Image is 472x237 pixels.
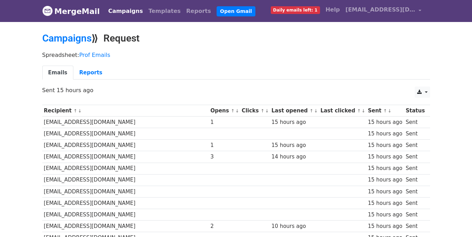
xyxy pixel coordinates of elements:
a: [EMAIL_ADDRESS][DOMAIN_NAME] [343,3,424,19]
div: 15 hours ago [368,153,402,161]
th: Sent [366,105,404,117]
td: Sent [404,221,426,232]
div: 15 hours ago [271,118,317,126]
td: [EMAIL_ADDRESS][DOMAIN_NAME] [42,186,209,197]
a: ↓ [388,108,392,113]
img: MergeMail logo [42,6,53,16]
td: [EMAIL_ADDRESS][DOMAIN_NAME] [42,163,209,174]
div: 15 hours ago [271,141,317,149]
p: Sent 15 hours ago [42,87,430,94]
div: 15 hours ago [368,130,402,138]
a: Open Gmail [217,6,255,16]
th: Last opened [270,105,319,117]
a: Reports [73,66,108,80]
a: ↑ [231,108,235,113]
td: [EMAIL_ADDRESS][DOMAIN_NAME] [42,197,209,209]
td: [EMAIL_ADDRESS][DOMAIN_NAME] [42,151,209,163]
td: [EMAIL_ADDRESS][DOMAIN_NAME] [42,221,209,232]
a: ↓ [362,108,365,113]
div: 1 [210,118,238,126]
a: ↑ [261,108,264,113]
td: Sent [404,163,426,174]
a: Templates [146,4,183,18]
a: Campaigns [42,32,92,44]
a: Reports [183,4,214,18]
div: 3 [210,153,238,161]
a: ↓ [78,108,82,113]
th: Clicks [240,105,270,117]
a: Prof Emails [79,52,110,58]
a: ↑ [357,108,361,113]
div: 15 hours ago [368,188,402,196]
td: [EMAIL_ADDRESS][DOMAIN_NAME] [42,209,209,220]
div: 15 hours ago [368,199,402,207]
a: Emails [42,66,73,80]
a: ↑ [73,108,77,113]
span: Daily emails left: 1 [271,6,320,14]
th: Opens [209,105,240,117]
div: 1 [210,141,238,149]
td: Sent [404,117,426,128]
div: 10 hours ago [271,222,317,230]
a: ↓ [265,108,269,113]
a: Daily emails left: 1 [268,3,323,17]
div: 15 hours ago [368,118,402,126]
th: Status [404,105,426,117]
div: 15 hours ago [368,164,402,172]
a: MergeMail [42,4,100,18]
td: Sent [404,197,426,209]
a: ↓ [314,108,318,113]
p: Spreadsheet: [42,51,430,59]
td: [EMAIL_ADDRESS][DOMAIN_NAME] [42,140,209,151]
td: Sent [404,151,426,163]
td: Sent [404,186,426,197]
td: Sent [404,209,426,220]
td: Sent [404,174,426,186]
th: Last clicked [319,105,366,117]
td: Sent [404,128,426,140]
a: ↑ [310,108,313,113]
a: ↑ [383,108,387,113]
div: 15 hours ago [368,141,402,149]
h2: ⟫ Request [42,32,430,44]
div: 15 hours ago [368,222,402,230]
div: 14 hours ago [271,153,317,161]
div: 15 hours ago [368,176,402,184]
div: 2 [210,222,238,230]
td: [EMAIL_ADDRESS][DOMAIN_NAME] [42,174,209,186]
div: 15 hours ago [368,211,402,219]
a: Campaigns [106,4,146,18]
td: Sent [404,140,426,151]
td: [EMAIL_ADDRESS][DOMAIN_NAME] [42,117,209,128]
th: Recipient [42,105,209,117]
a: ↓ [235,108,239,113]
span: [EMAIL_ADDRESS][DOMAIN_NAME] [346,6,415,14]
a: Help [323,3,343,17]
td: [EMAIL_ADDRESS][DOMAIN_NAME] [42,128,209,140]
